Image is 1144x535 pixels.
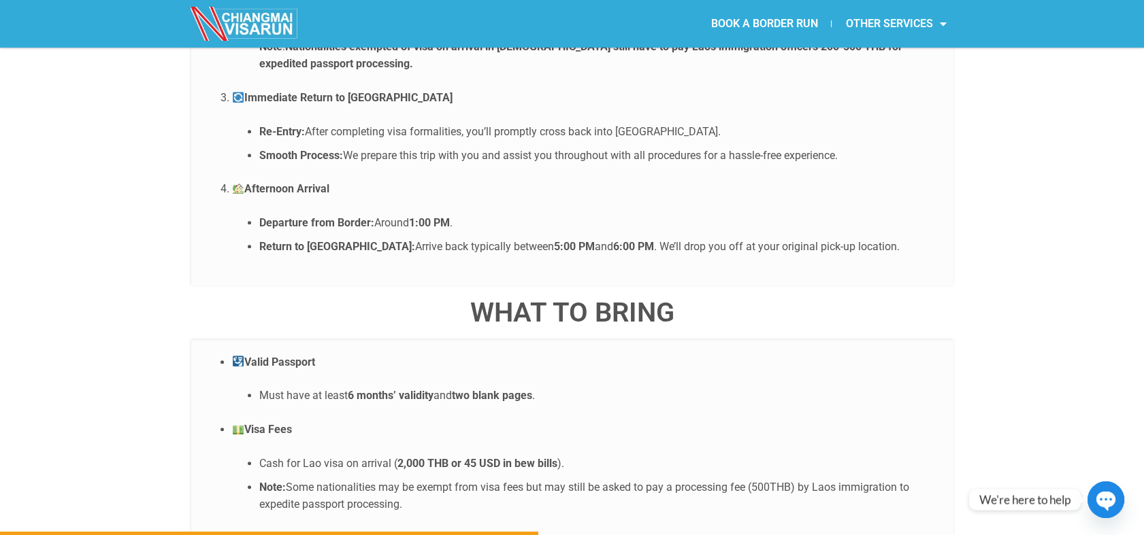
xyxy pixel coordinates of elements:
[191,299,953,326] h4: What to Bring
[397,457,557,470] strong: 2,000 THB or 45 USD in bew bills
[233,183,244,194] img: 🏡
[452,389,532,402] strong: two blank pages
[832,8,960,39] a: OTHER SERVICES
[554,240,595,253] strong: 5:00 PM
[232,182,329,195] strong: Afternoon Arrival
[697,8,831,39] a: BOOK A BORDER RUN
[259,149,343,162] strong: Smooth Process:
[259,40,282,53] strong: Note
[259,479,940,513] li: Some nationalities may be exempt from visa fees but may still be asked to pay a processing fee (5...
[259,481,286,494] strong: Note:
[259,123,940,141] li: After completing visa formalities, you’ll promptly cross back into [GEOGRAPHIC_DATA].
[259,216,374,229] strong: Departure from Border:
[259,455,940,472] li: Cash for Lao visa on arrival ( ).
[232,356,315,368] strong: Valid Passport
[259,125,305,138] strong: Re-Entry:
[409,216,450,229] strong: 1:00 PM
[613,240,654,253] strong: 6:00 PM
[232,423,292,436] strong: Visa Fees
[259,238,940,256] li: Arrive back typically between and . We’ll drop you off at your original pick-up location.
[572,8,960,39] nav: Menu
[259,387,940,404] li: Must have at least and .
[259,240,415,253] strong: Return to [GEOGRAPHIC_DATA]:
[259,214,940,232] li: Around .
[232,91,453,104] strong: Immediate Return to [GEOGRAPHIC_DATA]
[233,92,244,103] img: 🔄
[233,356,244,366] img: 🛂
[233,424,244,434] img: 💵
[259,147,940,165] li: We prepare this trip with you and assist you throughout with all procedures for a hassle-free exp...
[348,389,434,402] strong: 6 months’ validity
